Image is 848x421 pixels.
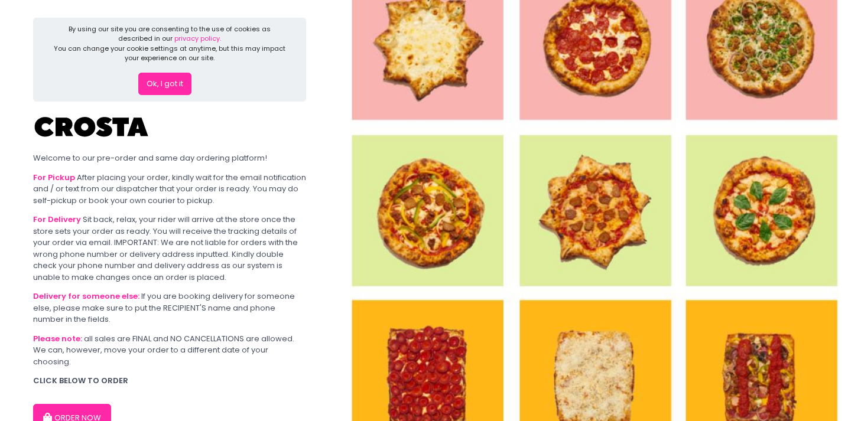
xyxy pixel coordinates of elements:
div: By using our site you are consenting to the use of cookies as described in our You can change you... [53,24,287,63]
div: CLICK BELOW TO ORDER [33,375,306,387]
div: all sales are FINAL and NO CANCELLATIONS are allowed. We can, however, move your order to a diffe... [33,333,306,368]
b: For Delivery [33,214,81,225]
b: Delivery for someone else: [33,291,139,302]
a: privacy policy. [174,34,221,43]
div: Welcome to our pre-order and same day ordering platform! [33,152,306,164]
div: After placing your order, kindly wait for the email notification and / or text from our dispatche... [33,172,306,207]
div: Sit back, relax, your rider will arrive at the store once the store sets your order as ready. You... [33,214,306,283]
b: Please note: [33,333,82,344]
img: Crosta Pizzeria [33,109,151,145]
b: For Pickup [33,172,75,183]
button: Ok, I got it [138,73,191,95]
div: If you are booking delivery for someone else, please make sure to put the RECIPIENT'S name and ph... [33,291,306,325]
